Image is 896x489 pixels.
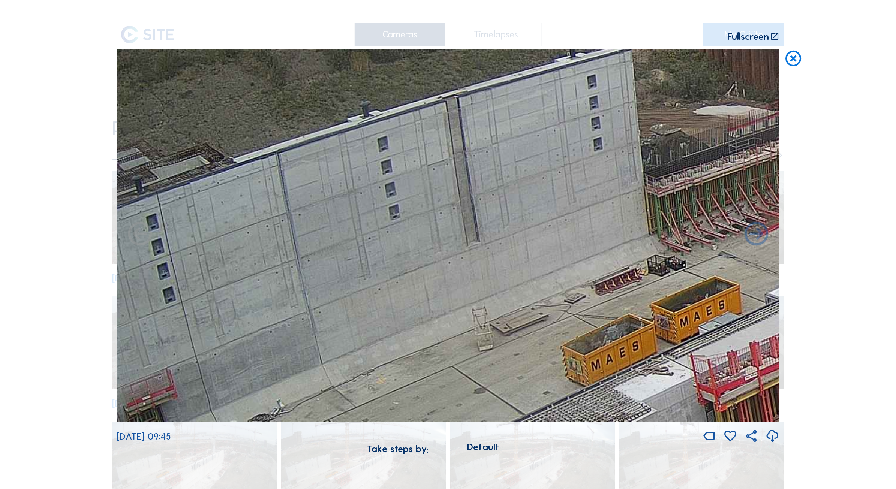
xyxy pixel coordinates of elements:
i: Back [742,220,770,249]
div: Default [438,444,529,458]
div: Take steps by: [367,444,429,453]
i: Forward [126,220,154,249]
div: Default [467,444,499,450]
div: Fullscreen [727,32,769,42]
span: [DATE] 09:45 [117,431,171,442]
img: Image [117,49,779,422]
